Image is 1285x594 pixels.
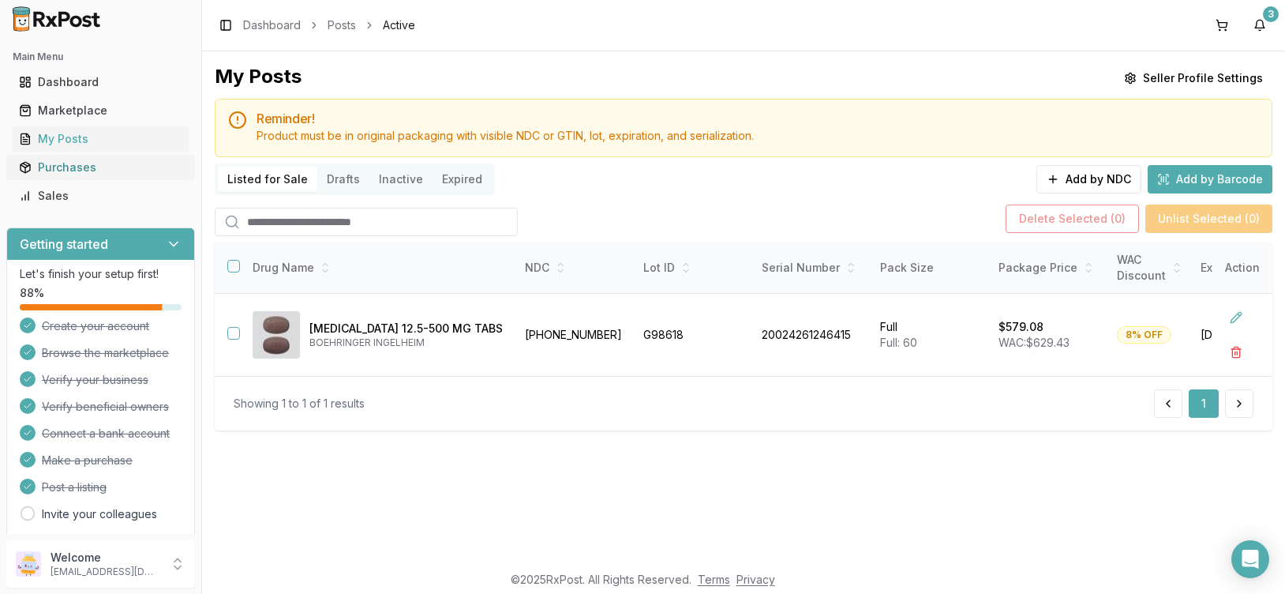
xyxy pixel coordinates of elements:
[42,345,169,361] span: Browse the marketplace
[752,294,871,377] td: 20024261246415
[998,336,1070,349] span: WAC: $629.43
[871,242,989,294] th: Pack Size
[42,506,157,522] a: Invite your colleagues
[1263,6,1279,22] div: 3
[215,64,302,92] div: My Posts
[234,396,365,412] div: Showing 1 to 1 of 1 results
[20,235,108,254] h3: Getting started
[42,399,169,415] span: Verify beneficial owners
[525,260,624,276] div: NDC
[51,550,160,566] p: Welcome
[6,126,195,152] button: My Posts
[42,372,148,388] span: Verify your business
[433,167,492,192] button: Expired
[1189,389,1219,418] button: 1
[19,188,182,204] div: Sales
[6,70,195,95] button: Dashboard
[369,167,433,192] button: Inactive
[218,167,317,192] button: Listed for Sale
[634,294,752,377] td: G98618
[1117,252,1182,284] div: WAC Discount
[871,294,989,377] td: Full
[998,260,1098,276] div: Package Price
[19,74,182,90] div: Dashboard
[243,17,301,33] a: Dashboard
[762,260,861,276] div: Serial Number
[1212,242,1272,294] th: Action
[19,131,182,147] div: My Posts
[19,103,182,118] div: Marketplace
[51,566,160,578] p: [EMAIL_ADDRESS][DOMAIN_NAME]
[6,183,195,209] button: Sales
[1247,13,1272,38] button: 3
[309,321,503,336] p: [MEDICAL_DATA] 12.5-500 MG TABS
[6,6,107,32] img: RxPost Logo
[20,285,44,301] span: 88 %
[309,336,503,349] p: BOEHRINGER INGELHEIM
[243,17,415,33] nav: breadcrumb
[1148,165,1272,194] button: Add by Barcode
[998,319,1043,335] p: $579.08
[19,160,182,175] div: Purchases
[698,573,730,586] a: Terms
[42,479,107,495] span: Post a listing
[1117,326,1171,344] div: 8% OFF
[13,182,189,210] a: Sales
[42,426,170,442] span: Connect a bank account
[257,128,1259,144] div: Product must be in original packaging with visible NDC or GTIN, lot, expiration, and serialization.
[383,17,415,33] span: Active
[880,336,917,349] span: Full: 60
[1036,165,1141,194] button: Add by NDC
[328,17,356,33] a: Posts
[253,260,503,276] div: Drug Name
[13,68,189,96] a: Dashboard
[20,266,182,282] p: Let's finish your setup first!
[253,311,300,359] img: Synjardy 12.5-500 MG TABS
[13,125,189,153] a: My Posts
[13,153,189,182] a: Purchases
[42,318,149,334] span: Create your account
[317,167,369,192] button: Drafts
[13,51,189,63] h2: Main Menu
[13,96,189,125] a: Marketplace
[1222,303,1250,332] button: Edit
[16,551,41,577] img: User avatar
[515,294,634,377] td: [PHONE_NUMBER]
[6,98,195,123] button: Marketplace
[736,573,775,586] a: Privacy
[257,112,1259,125] h5: Reminder!
[42,453,133,468] span: Make a purchase
[643,260,743,276] div: Lot ID
[1231,540,1269,578] div: Open Intercom Messenger
[6,155,195,180] button: Purchases
[1222,338,1250,367] button: Delete
[1115,64,1272,92] button: Seller Profile Settings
